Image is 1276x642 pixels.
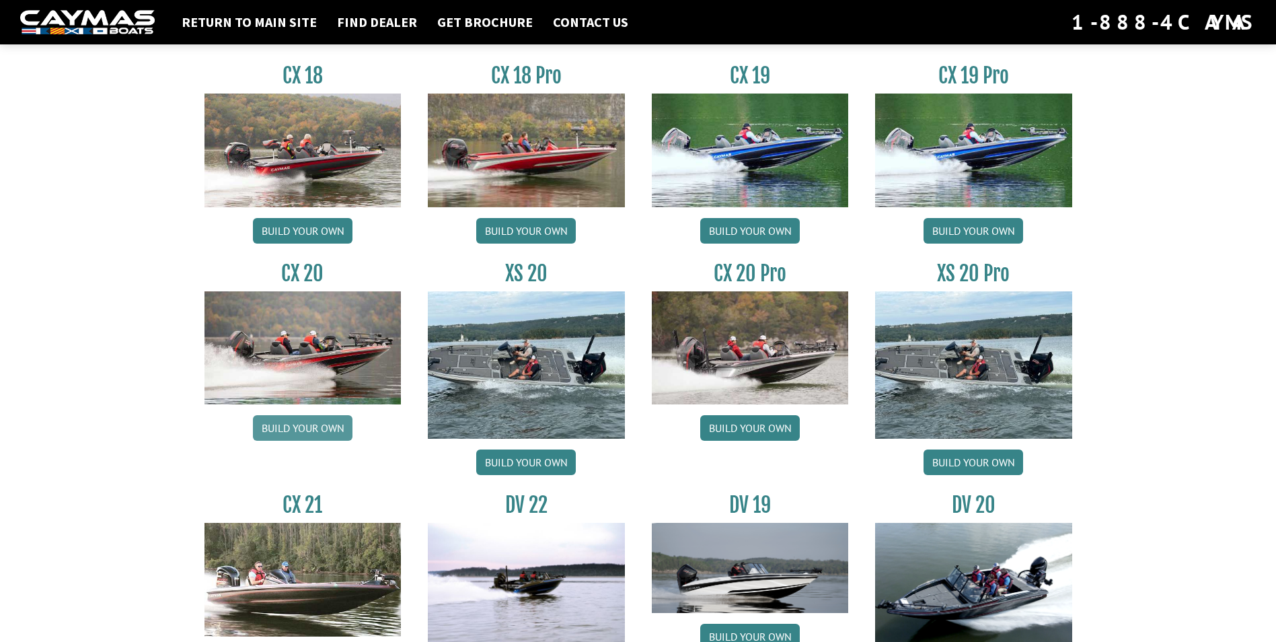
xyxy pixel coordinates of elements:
a: Build your own [924,450,1023,475]
div: 1-888-4CAYMAS [1072,7,1256,37]
a: Contact Us [546,13,635,31]
h3: XS 20 Pro [875,261,1072,286]
img: XS_20_resized.jpg [428,291,625,439]
img: CX-20_thumbnail.jpg [204,291,402,404]
img: CX-18SS_thumbnail.jpg [428,94,625,207]
img: CX-20Pro_thumbnail.jpg [652,291,849,404]
a: Build your own [476,450,576,475]
h3: DV 22 [428,493,625,518]
h3: DV 20 [875,493,1072,518]
h3: CX 21 [204,493,402,518]
h3: CX 18 Pro [428,63,625,88]
h3: CX 18 [204,63,402,88]
img: white-logo-c9c8dbefe5ff5ceceb0f0178aa75bf4bb51f6bca0971e226c86eb53dfe498488.png [20,10,155,35]
img: XS_20_resized.jpg [875,291,1072,439]
a: Build your own [253,218,352,244]
a: Build your own [924,218,1023,244]
h3: CX 20 Pro [652,261,849,286]
img: CX19_thumbnail.jpg [652,94,849,207]
a: Build your own [253,415,352,441]
h3: XS 20 [428,261,625,286]
a: Build your own [476,218,576,244]
img: CX21_thumb.jpg [204,523,402,636]
a: Build your own [700,218,800,244]
h3: DV 19 [652,493,849,518]
a: Get Brochure [430,13,539,31]
h3: CX 19 [652,63,849,88]
a: Build your own [700,415,800,441]
img: CX-18S_thumbnail.jpg [204,94,402,207]
a: Return to main site [175,13,324,31]
img: CX19_thumbnail.jpg [875,94,1072,207]
img: dv-19-ban_from_website_for_caymas_connect.png [652,523,849,613]
h3: CX 20 [204,261,402,286]
h3: CX 19 Pro [875,63,1072,88]
a: Find Dealer [330,13,424,31]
